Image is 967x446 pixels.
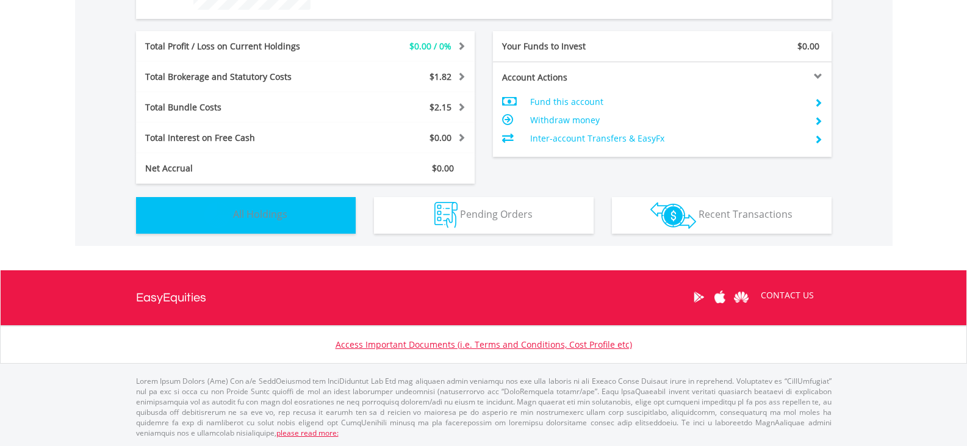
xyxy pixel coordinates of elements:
img: transactions-zar-wht.png [650,202,696,229]
button: Pending Orders [374,197,594,234]
img: pending_instructions-wht.png [434,202,458,228]
span: $0.00 [797,40,819,52]
div: Your Funds to Invest [493,40,663,52]
td: Fund this account [530,93,804,111]
p: Lorem Ipsum Dolors (Ame) Con a/e SeddOeiusmod tem InciDiduntut Lab Etd mag aliquaen admin veniamq... [136,376,832,439]
div: Total Brokerage and Statutory Costs [136,71,334,83]
span: $0.00 [430,132,451,143]
div: Total Profit / Loss on Current Holdings [136,40,334,52]
div: Total Bundle Costs [136,101,334,113]
span: $2.15 [430,101,451,113]
div: Total Interest on Free Cash [136,132,334,144]
a: Access Important Documents (i.e. Terms and Conditions, Cost Profile etc) [336,339,632,350]
a: Apple [710,278,731,316]
img: holdings-wht.png [204,202,231,228]
span: All Holdings [233,207,287,221]
a: CONTACT US [752,278,822,312]
span: $0.00 / 0% [409,40,451,52]
a: Google Play [688,278,710,316]
span: Pending Orders [460,207,533,221]
a: Huawei [731,278,752,316]
td: Withdraw money [530,111,804,129]
span: $0.00 [432,162,454,174]
span: $1.82 [430,71,451,82]
div: Net Accrual [136,162,334,174]
span: Recent Transactions [699,207,793,221]
div: Account Actions [493,71,663,84]
a: please read more: [276,428,339,438]
button: All Holdings [136,197,356,234]
button: Recent Transactions [612,197,832,234]
a: EasyEquities [136,270,206,325]
td: Inter-account Transfers & EasyFx [530,129,804,148]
